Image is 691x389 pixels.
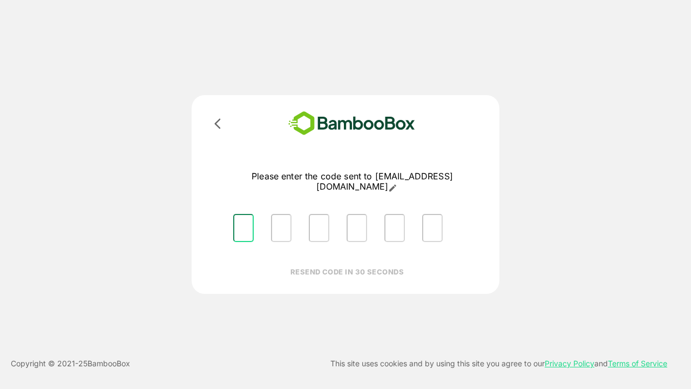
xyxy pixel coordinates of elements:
input: Please enter OTP character 6 [422,214,443,242]
a: Privacy Policy [545,359,594,368]
input: Please enter OTP character 3 [309,214,329,242]
input: Please enter OTP character 1 [233,214,254,242]
input: Please enter OTP character 4 [347,214,367,242]
input: Please enter OTP character 5 [384,214,405,242]
p: Copyright © 2021- 25 BambooBox [11,357,130,370]
img: bamboobox [273,108,431,139]
p: Please enter the code sent to [EMAIL_ADDRESS][DOMAIN_NAME] [225,171,480,192]
a: Terms of Service [608,359,667,368]
p: This site uses cookies and by using this site you agree to our and [330,357,667,370]
input: Please enter OTP character 2 [271,214,292,242]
